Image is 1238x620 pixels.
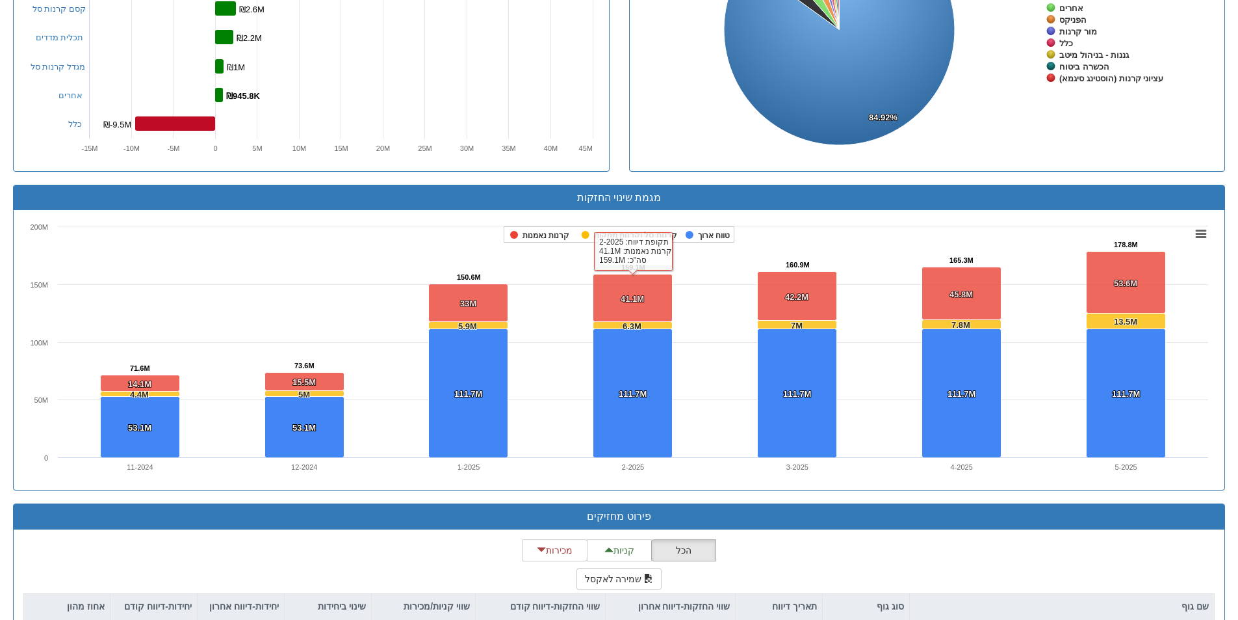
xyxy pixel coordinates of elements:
h3: פירוט מחזיקים [23,511,1215,522]
tspan: 15.5M [292,377,316,387]
text: 0 [44,454,48,462]
text: 0 [213,144,217,152]
tspan: מור קרנות [1059,27,1097,36]
text: 200M [30,223,48,231]
text: 150M [30,281,48,289]
text: 50M [34,396,48,404]
tspan: 111.7M [454,389,482,399]
a: אחרים [58,90,83,100]
tspan: טווח ארוך [698,231,730,240]
tspan: 111.7M [783,389,811,399]
tspan: 111.7M [948,389,975,399]
text: 10M [292,144,305,152]
tspan: 42.2M [785,292,808,302]
div: תאריך דיווח [736,594,822,619]
p: שווי החזקות-דיווח קודם [510,599,600,613]
a: קסם קרנות סל [32,4,86,14]
tspan: 14.1M [128,379,151,389]
text: -5M [167,144,179,152]
button: הכל [651,539,716,561]
tspan: 178.8M [1114,241,1138,249]
button: שמירה לאקסל [576,568,662,590]
h3: מגמת שינוי החזקות [23,192,1215,204]
text: -10M [123,144,139,152]
a: תכלית מדדים [36,33,84,42]
tspan: הכשרה ביטוח [1059,62,1109,72]
tspan: ₪2.6M [239,5,264,14]
tspan: 150.6M [457,273,481,281]
tspan: 5.9M [458,321,477,331]
tspan: 53.6M [1114,278,1137,288]
text: 35M [502,144,515,152]
p: אחוז מהון [67,599,105,613]
text: 5M [252,144,262,152]
div: שם גוף [910,594,1214,619]
tspan: 41.1M [621,294,644,304]
tspan: 5M [298,390,310,399]
tspan: 84.92% [869,113,898,122]
tspan: הפניקס [1059,15,1087,25]
text: 4-2025 [951,463,973,471]
p: יחידות-דיווח קודם [124,599,192,613]
tspan: 4.4M [130,390,149,399]
tspan: 159.1M [621,263,645,271]
button: קניות [587,539,652,561]
tspan: אחרים [1059,3,1083,13]
tspan: 6.3M [623,321,641,331]
tspan: ₪1M [227,62,245,72]
tspan: 7.8M [951,320,970,330]
button: מכירות [522,539,587,561]
tspan: 53.1M [128,423,151,433]
tspan: ₪-9.5M [103,120,131,129]
tspan: 73.6M [294,362,315,370]
tspan: 71.6M [130,364,150,372]
tspan: 33M [460,299,476,308]
text: 1-2025 [458,463,480,471]
p: שווי החזקות-דיווח אחרון [638,599,730,613]
tspan: 111.7M [1112,389,1140,399]
text: 30M [459,144,473,152]
tspan: עציוני קרנות (הוסטינג סיגמא) [1059,74,1164,83]
tspan: ₪2.2M [237,33,262,43]
tspan: 13.5M [1114,317,1137,327]
text: 2-2025 [622,463,644,471]
text: 100M [30,339,48,347]
tspan: 45.8M [949,290,973,299]
tspan: 7M [791,321,803,330]
text: 20M [376,144,389,152]
tspan: 160.9M [786,261,810,269]
tspan: קרנות נאמנות [522,231,569,240]
tspan: 53.1M [292,423,316,433]
text: 45M [578,144,592,152]
text: 25M [418,144,432,152]
tspan: 165.3M [949,256,974,264]
text: 5-2025 [1115,463,1137,471]
text: 15M [334,144,348,152]
text: -15M [81,144,97,152]
div: שווי קניות/מכירות [372,594,475,619]
text: 40M [543,144,557,152]
text: 12-2024 [291,463,317,471]
tspan: כלל [1059,38,1073,48]
tspan: גננות - בניהול מיטב [1059,50,1129,60]
text: 11-2024 [127,463,153,471]
text: 3-2025 [786,463,808,471]
a: מגדל קרנות סל [31,62,85,72]
tspan: קרנות סל וקרנות מחקות [594,231,677,240]
p: יחידות-דיווח אחרון [209,599,279,613]
tspan: 111.7M [619,389,647,399]
div: סוג גוף [823,594,909,619]
a: כלל [68,119,82,129]
tspan: ₪945.8K [226,91,261,101]
p: שינוי ביחידות [318,599,366,613]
